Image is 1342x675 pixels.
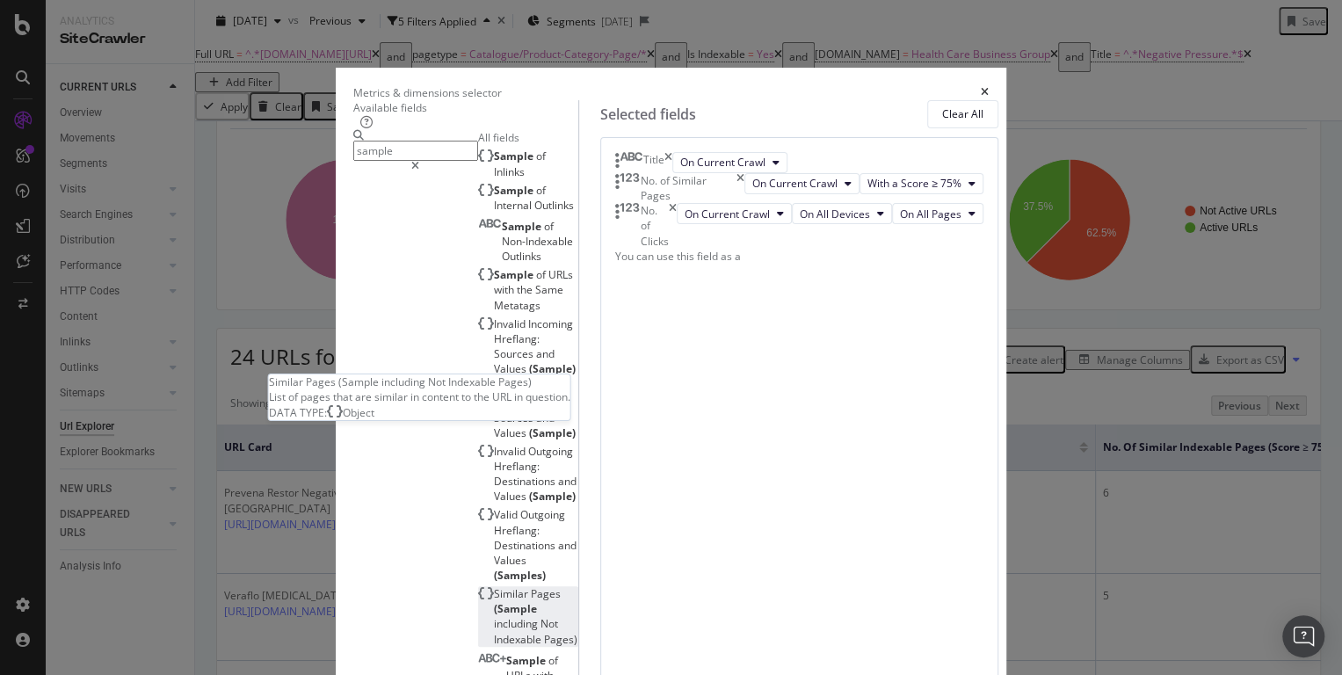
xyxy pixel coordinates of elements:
span: Not [540,616,558,631]
div: List of pages that are similar in content to the URL in question. [269,389,570,404]
span: of [544,219,554,234]
button: On Current Crawl [744,173,860,194]
span: of [548,653,558,668]
div: Similar Pages (Sample including Not Indexable Pages) [269,374,570,389]
div: times [981,85,989,100]
span: Values [494,425,529,440]
div: Available fields [353,100,578,115]
span: Internal [494,198,534,213]
div: Title [643,152,664,173]
span: (Sample) [529,489,576,504]
span: Hreflang: [494,459,540,474]
span: Destinations [494,538,558,553]
span: Metatags [494,298,540,313]
span: Hreflang: [494,331,540,346]
span: On All Pages [900,207,961,221]
div: Open Intercom Messenger [1282,615,1324,657]
span: Invalid [494,444,528,459]
button: On All Devices [792,203,892,224]
span: Outlinks [502,249,541,264]
button: With a Score ≥ 75% [860,173,983,194]
span: Values [494,553,526,568]
div: times [736,173,744,203]
span: with [494,282,517,297]
span: Outlinks [534,198,574,213]
div: No. of Clicks [641,203,669,248]
div: No. of Similar PagestimesOn Current CrawlWith a Score ≥ 75% [615,173,983,203]
span: Sample [506,653,548,668]
span: the [517,282,535,297]
div: All fields [478,130,578,145]
span: Sample [494,267,536,282]
span: Incoming [528,316,573,331]
span: On Current Crawl [680,155,765,170]
span: On All Devices [800,207,870,221]
span: including [494,616,540,631]
span: (Samples) [494,568,546,583]
span: Valid [494,507,520,522]
div: times [669,203,677,248]
span: DATA TYPE: [269,405,327,420]
span: Values [494,489,529,504]
div: Metrics & dimensions selector [353,85,502,100]
button: On Current Crawl [677,203,792,224]
span: Non-Indexable [502,234,573,249]
span: Outgoing [520,507,565,522]
span: and [558,538,577,553]
button: Clear All [927,100,998,128]
span: Hreflang: [494,523,540,538]
span: Pages [531,586,561,601]
span: URLs [548,267,573,282]
span: Similar [494,586,531,601]
span: Destinations [494,474,558,489]
button: On All Pages [892,203,983,224]
span: of [536,183,546,198]
span: Invalid [494,316,528,331]
div: Clear All [942,106,983,121]
span: On Current Crawl [685,207,770,221]
span: Inlinks [494,164,525,179]
span: (Sample [494,601,537,616]
span: Sample [494,183,536,198]
div: Selected fields [600,105,696,125]
div: You can use this field as a [615,249,983,264]
span: of [536,149,546,163]
span: Sample [502,219,544,234]
input: Search by field name [353,141,478,161]
span: Pages) [544,632,577,647]
span: Same [535,282,563,297]
span: With a Score ≥ 75% [867,176,961,191]
span: and [536,346,555,361]
span: Sources [494,346,536,361]
button: On Current Crawl [672,152,787,173]
span: Outgoing [528,444,573,459]
span: and [558,474,577,489]
span: (Sample) [529,425,576,440]
span: Values [494,361,529,376]
div: TitletimesOn Current Crawl [615,152,983,173]
span: Sample [494,149,536,163]
span: of [536,267,548,282]
div: No. of ClickstimesOn Current CrawlOn All DevicesOn All Pages [615,203,983,248]
span: (Sample) [529,361,576,376]
span: Indexable [494,632,544,647]
div: No. of Similar Pages [641,173,736,203]
span: On Current Crawl [752,176,838,191]
div: times [664,152,672,173]
span: Object [343,405,374,420]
